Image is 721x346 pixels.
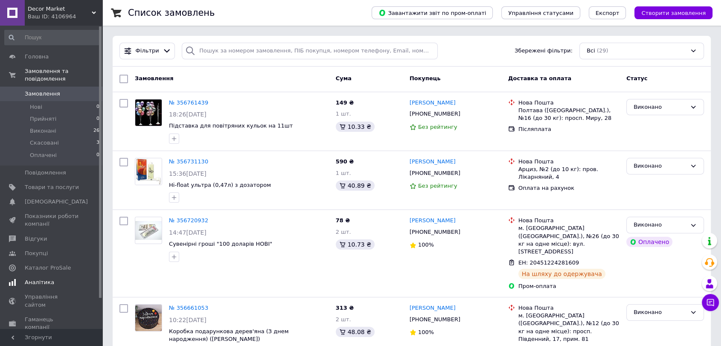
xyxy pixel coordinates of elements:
[25,183,79,191] span: Товари та послуги
[169,229,206,236] span: 14:47[DATE]
[518,99,619,107] div: Нова Пошта
[4,30,100,45] input: Пошук
[135,99,162,126] img: Фото товару
[418,183,457,189] span: Без рейтингу
[626,9,712,16] a: Створити замовлення
[634,221,686,230] div: Виконано
[336,229,351,235] span: 2 шт.
[135,305,162,331] img: Фото товару
[634,103,686,112] div: Виконано
[30,103,42,111] span: Нові
[336,110,351,117] span: 1 шт.
[641,10,706,16] span: Створити замовлення
[518,166,619,181] div: Арциз, №2 (до 10 кг): пров. Лікарняний, 4
[336,158,354,165] span: 590 ₴
[136,47,159,55] span: Фільтри
[28,13,102,20] div: Ваш ID: 4106964
[518,269,605,279] div: На шляху до одержувача
[128,8,215,18] h1: Список замовлень
[518,304,619,312] div: Нова Пошта
[25,264,71,272] span: Каталог ProSale
[501,6,580,19] button: Управління статусами
[626,75,648,81] span: Статус
[93,127,99,135] span: 26
[408,314,462,325] div: [PHONE_NUMBER]
[518,282,619,290] div: Пром-оплата
[169,99,208,106] a: № 356761439
[169,305,208,311] a: № 356661053
[336,305,354,311] span: 313 ₴
[410,75,441,81] span: Покупець
[28,5,92,13] span: Decor Market
[135,221,162,240] img: Фото товару
[518,125,619,133] div: Післяплата
[418,241,434,248] span: 100%
[518,259,579,266] span: ЕН: 20451224281609
[135,158,162,185] a: Фото товару
[418,124,457,130] span: Без рейтингу
[25,67,102,83] span: Замовлення та повідомлення
[518,158,619,166] div: Нова Пошта
[626,237,672,247] div: Оплачено
[410,217,456,225] a: [PERSON_NAME]
[169,217,208,224] a: № 356720932
[30,115,56,123] span: Прийняті
[30,127,56,135] span: Виконані
[25,169,66,177] span: Повідомлення
[96,139,99,147] span: 3
[408,168,462,179] div: [PHONE_NUMBER]
[336,180,375,191] div: 40.89 ₴
[336,122,375,132] div: 10.33 ₴
[25,90,60,98] span: Замовлення
[169,122,293,129] a: Підставка для повітряних кульок на 11шт
[169,241,272,247] a: Сувенірні гроші "100 доларів НОВІ"
[30,139,59,147] span: Скасовані
[336,217,350,224] span: 78 ₴
[408,108,462,119] div: [PHONE_NUMBER]
[587,47,595,55] span: Всі
[25,53,49,61] span: Головна
[634,308,686,317] div: Виконано
[182,43,438,59] input: Пошук за номером замовлення, ПІБ покупця, номером телефону, Email, номером накладної
[25,198,88,206] span: [DEMOGRAPHIC_DATA]
[25,212,79,228] span: Показники роботи компанії
[518,184,619,192] div: Оплата на рахунок
[508,10,573,16] span: Управління статусами
[25,316,79,331] span: Гаманець компанії
[336,99,354,106] span: 149 ₴
[25,235,47,243] span: Відгуки
[508,75,571,81] span: Доставка та оплата
[169,317,206,323] span: 10:22[DATE]
[169,170,206,177] span: 15:36[DATE]
[135,75,173,81] span: Замовлення
[169,182,271,188] a: Hi-float ультра (0,47л) з дозатором
[169,328,289,343] a: Коробка подарункова дерев'яна (З днем народження) ([PERSON_NAME])
[410,304,456,312] a: [PERSON_NAME]
[372,6,493,19] button: Завантажити звіт по пром-оплаті
[336,75,352,81] span: Cума
[518,312,619,343] div: м. [GEOGRAPHIC_DATA] ([GEOGRAPHIC_DATA].), №12 (до 30 кг на одне місце): просп. Південний, 17, пр...
[30,151,57,159] span: Оплачені
[634,162,686,171] div: Виконано
[96,115,99,123] span: 0
[410,99,456,107] a: [PERSON_NAME]
[336,239,375,250] div: 10.73 ₴
[25,293,79,308] span: Управління сайтом
[418,329,434,335] span: 100%
[378,9,486,17] span: Завантажити звіт по пром-оплаті
[597,47,608,54] span: (29)
[336,170,351,176] span: 1 шт.
[96,151,99,159] span: 0
[634,6,712,19] button: Створити замовлення
[518,107,619,122] div: Полтава ([GEOGRAPHIC_DATA].), №16 (до 30 кг): просп. Миру, 28
[518,224,619,256] div: м. [GEOGRAPHIC_DATA] ([GEOGRAPHIC_DATA].), №26 (до 30 кг на одне місце): вул. [STREET_ADDRESS]
[96,103,99,111] span: 0
[25,279,54,286] span: Аналітика
[596,10,619,16] span: Експорт
[408,227,462,238] div: [PHONE_NUMBER]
